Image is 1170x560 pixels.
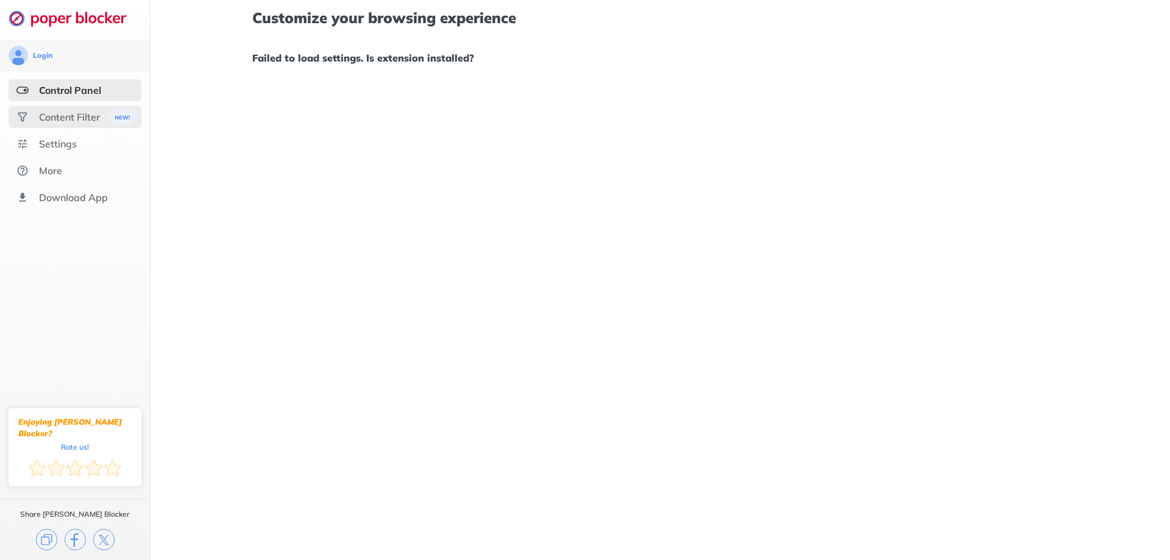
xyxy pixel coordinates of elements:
[20,509,130,519] div: Share [PERSON_NAME] Blocker
[16,191,29,204] img: download-app.svg
[65,529,86,550] img: facebook.svg
[16,138,29,150] img: settings.svg
[16,165,29,177] img: about.svg
[16,84,29,96] img: features-selected.svg
[39,165,62,177] div: More
[61,444,89,450] div: Rate us!
[16,111,29,123] img: social.svg
[18,416,132,439] div: Enjoying [PERSON_NAME] Blocker?
[107,110,137,125] img: menuBanner.svg
[36,529,57,550] img: copy.svg
[39,84,101,96] div: Control Panel
[39,191,108,204] div: Download App
[33,51,52,60] div: Login
[9,46,28,65] img: avatar.svg
[252,50,1068,66] h1: Failed to load settings. Is extension installed?
[39,138,77,150] div: Settings
[252,10,1068,26] h1: Customize your browsing experience
[93,529,115,550] img: x.svg
[9,10,140,27] img: logo-webpage.svg
[39,111,100,123] div: Content Filter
